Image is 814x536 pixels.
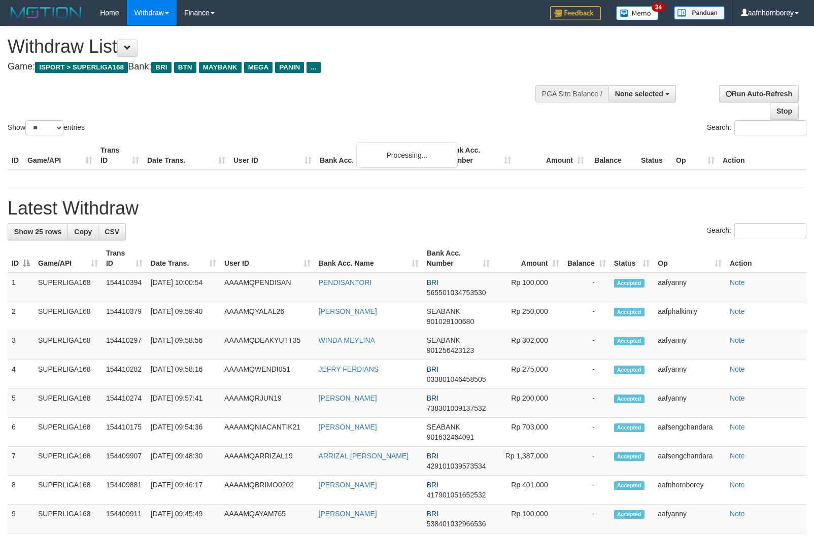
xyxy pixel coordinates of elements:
td: 154410379 [102,302,147,331]
td: 2 [8,302,34,331]
td: aafnhornborey [654,476,726,505]
td: 9 [8,505,34,533]
select: Showentries [25,120,63,135]
td: 154409881 [102,476,147,505]
td: AAAAMQAYAM765 [220,505,315,533]
td: 7 [8,447,34,476]
input: Search: [734,120,806,135]
td: [DATE] 09:46:17 [147,476,220,505]
th: Game/API [23,141,96,170]
td: Rp 100,000 [494,273,563,302]
td: aafyanny [654,505,726,533]
td: aafyanny [654,331,726,360]
th: Trans ID [96,141,143,170]
a: Note [730,394,745,402]
td: aafsengchandara [654,418,726,447]
td: 154409907 [102,447,147,476]
td: AAAAMQRJUN19 [220,389,315,418]
a: Copy [67,223,98,240]
a: Stop [770,102,799,120]
img: panduan.png [674,6,725,20]
td: SUPERLIGA168 [34,447,102,476]
span: Copy 738301009137532 to clipboard [427,404,486,412]
a: [PERSON_NAME] [319,510,377,518]
span: BTN [174,62,196,73]
td: SUPERLIGA168 [34,389,102,418]
a: Note [730,365,745,373]
a: CSV [98,223,126,240]
td: 3 [8,331,34,360]
span: BRI [427,481,438,489]
th: Trans ID: activate to sort column ascending [102,244,147,273]
h1: Latest Withdraw [8,198,806,219]
span: Accepted [614,337,645,345]
a: PENDISANTORI [319,278,372,287]
td: Rp 100,000 [494,505,563,533]
td: - [563,302,610,331]
span: Accepted [614,279,645,288]
a: Note [730,278,745,287]
img: Feedback.jpg [550,6,601,20]
th: Action [726,244,806,273]
td: - [563,389,610,418]
a: [PERSON_NAME] [319,423,377,431]
th: Op [672,141,719,170]
span: SEABANK [427,336,460,344]
span: Copy [74,228,92,236]
span: Accepted [614,423,645,432]
span: Copy 901029100680 to clipboard [427,317,474,326]
td: aafsengchandara [654,447,726,476]
span: 34 [652,3,665,12]
td: Rp 250,000 [494,302,563,331]
th: User ID [229,141,316,170]
span: PANIN [275,62,304,73]
span: CSV [105,228,119,236]
span: BRI [427,510,438,518]
a: WINDA MEYLINA [319,336,375,344]
span: BRI [427,452,438,460]
a: JEFRY FERDIANS [319,365,379,373]
th: Action [719,141,806,170]
td: SUPERLIGA168 [34,331,102,360]
span: Copy 417901051652532 to clipboard [427,491,486,499]
th: Bank Acc. Number [442,141,515,170]
th: ID [8,141,23,170]
td: - [563,331,610,360]
span: Accepted [614,481,645,490]
th: ID: activate to sort column descending [8,244,34,273]
td: 6 [8,418,34,447]
td: aafyanny [654,360,726,389]
img: MOTION_logo.png [8,5,85,20]
span: None selected [615,90,663,98]
a: Note [730,423,745,431]
span: Accepted [614,395,645,403]
td: [DATE] 09:57:41 [147,389,220,418]
th: Amount [515,141,588,170]
td: Rp 275,000 [494,360,563,389]
input: Search: [734,223,806,238]
td: aafyanny [654,389,726,418]
th: Balance: activate to sort column ascending [563,244,610,273]
td: 154409911 [102,505,147,533]
td: [DATE] 09:59:40 [147,302,220,331]
td: - [563,447,610,476]
a: Note [730,452,745,460]
td: Rp 1,387,000 [494,447,563,476]
td: [DATE] 09:45:49 [147,505,220,533]
td: SUPERLIGA168 [34,476,102,505]
td: Rp 200,000 [494,389,563,418]
a: [PERSON_NAME] [319,394,377,402]
div: PGA Site Balance / [535,85,608,102]
td: [DATE] 09:54:36 [147,418,220,447]
label: Search: [707,223,806,238]
span: Show 25 rows [14,228,61,236]
a: [PERSON_NAME] [319,307,377,315]
td: SUPERLIGA168 [34,273,102,302]
td: aafyanny [654,273,726,302]
span: ISPORT > SUPERLIGA168 [35,62,128,73]
td: AAAAMQBRIMO0202 [220,476,315,505]
a: Show 25 rows [8,223,68,240]
th: Date Trans. [143,141,229,170]
td: AAAAMQYALAL26 [220,302,315,331]
button: None selected [608,85,676,102]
